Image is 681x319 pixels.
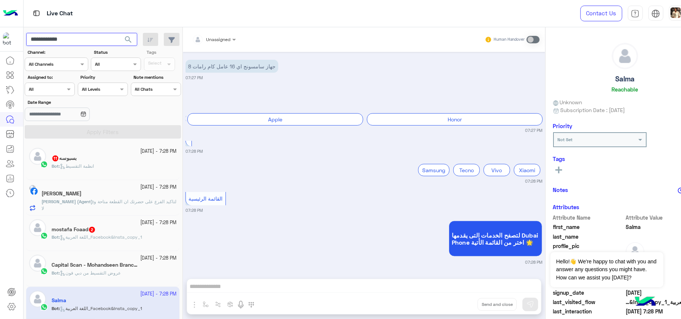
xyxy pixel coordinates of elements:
span: first_name [553,223,625,231]
span: Bot [52,234,59,240]
button: Send and close [478,298,517,311]
span: last_name [553,233,625,241]
img: defaultAdmin.png [29,148,46,165]
label: Channel: [28,49,88,56]
img: picture [29,185,36,192]
img: tab [651,9,660,18]
span: انظمة التقسيط [60,163,94,169]
span: 2 [89,227,95,233]
label: Note mentions [134,74,180,81]
h5: mostafa Foaad [52,226,96,233]
button: Apply Filters [25,125,181,139]
img: tab [32,9,41,18]
div: Tecno [453,164,480,176]
span: 11 [52,155,58,161]
img: Facebook [30,188,38,195]
img: userImage [671,7,681,18]
div: Xiaomi [514,164,540,176]
h6: Attributes [553,204,580,210]
small: [DATE] - 7:28 PM [140,219,177,226]
div: Vivo [484,164,510,176]
span: last_interaction [553,307,625,315]
span: [PERSON_NAME] (Agent) [42,199,93,204]
h5: Salma [615,75,635,83]
div: Honor [367,113,543,126]
small: 07:28 PM [525,259,542,265]
small: 07:28 PM [185,207,203,213]
small: [DATE] - 7:28 PM [140,184,177,191]
span: last_visited_flow [553,298,625,306]
small: 07:27 PM [525,127,542,133]
img: WhatsApp [40,232,48,239]
span: Hello!👋 We're happy to chat with you and answer any questions you might have. How can we assist y... [550,252,663,287]
h6: Reachable [612,86,638,93]
h6: Notes [553,186,568,193]
span: القائمة الرئيسية [189,195,223,202]
img: defaultAdmin.png [612,43,638,69]
div: Apple [187,113,363,126]
label: Priority [80,74,127,81]
span: Attribute Name [553,214,625,222]
span: Subscription Date : [DATE] [560,106,625,114]
span: Bot [52,270,59,276]
a: Contact Us [580,6,622,21]
span: signup_date [553,289,625,297]
p: Live Chat [47,9,73,19]
span: Unassigned [206,37,230,42]
label: Date Range [28,99,127,106]
small: [DATE] - 7:28 PM [140,148,177,155]
small: 07:28 PM [185,148,203,154]
b: : [52,270,60,276]
small: [DATE] - 7:28 PM [140,255,177,262]
h5: بسبوسه [52,155,77,161]
img: WhatsApp [40,267,48,275]
button: search [119,33,138,49]
span: Unknown [553,98,582,106]
img: tab [631,9,639,18]
small: 07:27 PM [185,75,203,81]
b: : [42,199,94,204]
b: : [52,234,60,240]
img: defaultAdmin.png [29,255,46,272]
span: Bot [52,163,59,169]
img: 1403182699927242 [3,32,16,46]
h5: Seif Hassabou [42,191,82,197]
img: Logo [3,6,18,21]
small: 07:28 PM [525,178,542,184]
b: Not Set [558,137,573,142]
span: لتاكيد الفرع على حضرتك ان القطعة متاحة و لا [42,199,177,211]
span: اللغة العربية_Facebook&Insta_copy_1 [60,234,142,240]
span: search [124,35,133,44]
label: Assigned to: [28,74,74,81]
p: 13/10/2025, 7:27 PM [185,60,278,73]
a: tab [628,6,643,21]
img: defaultAdmin.png [29,219,46,236]
span: عروض التقسيط من دبي فون [60,270,121,276]
small: Human Handover [494,37,525,43]
div: Samsung [418,164,450,176]
label: Status [94,49,140,56]
span: لتصفح الخدمات التى يقدمها Dubai Phone اختر من القائمة الأتية 🌟 [452,232,539,246]
b: : [52,163,60,169]
img: WhatsApp [40,161,48,168]
h6: Priority [553,123,573,129]
h5: Capital Scan - Mohandseen Branch | كابيتال للأشعة - فرع المهندسين [52,262,139,268]
img: hulul-logo.png [632,289,659,315]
